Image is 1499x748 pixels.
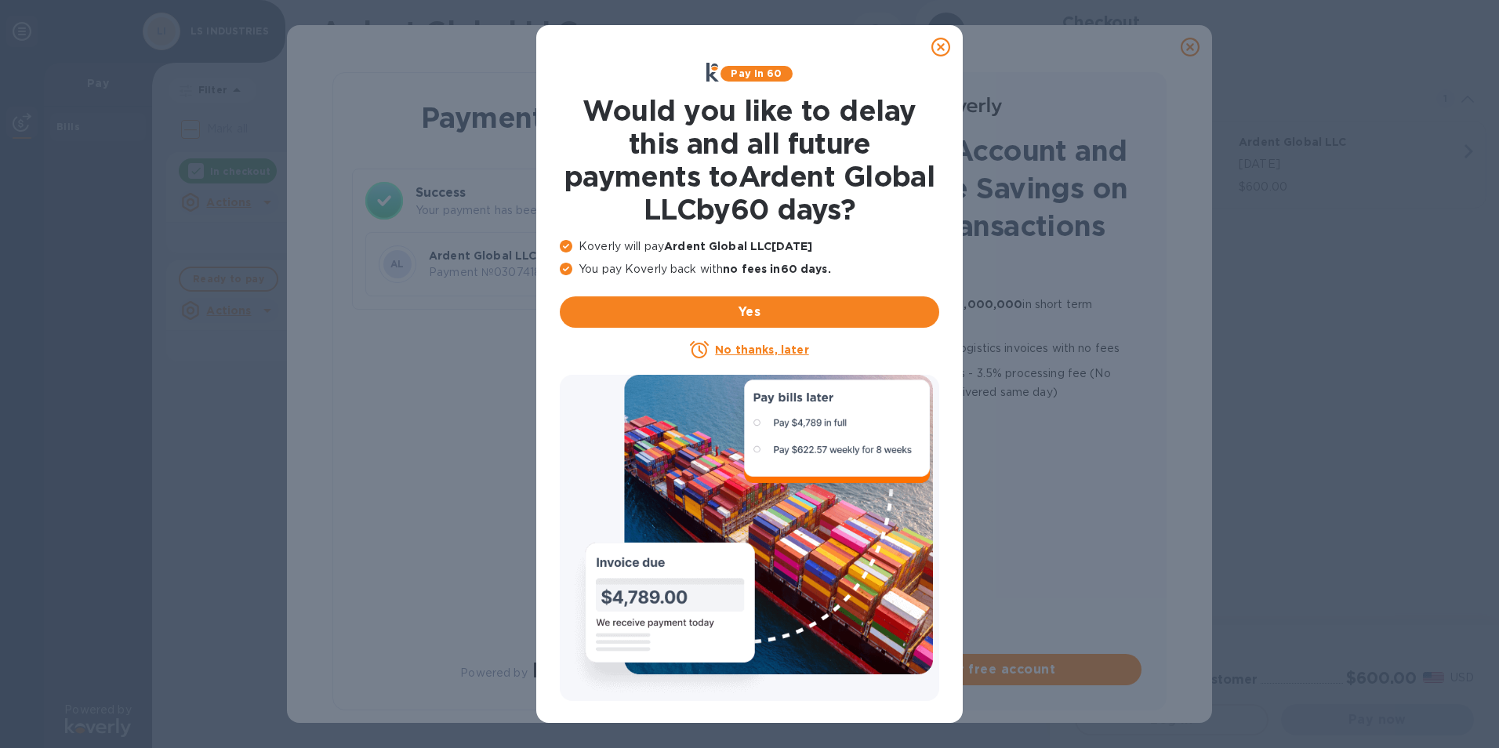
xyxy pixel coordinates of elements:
h1: Create an Account and Unlock Fee Savings on Future Transactions [797,132,1141,245]
img: Logo [936,97,1002,116]
button: Yes [560,296,939,328]
h1: Payment Result [358,98,702,137]
b: Lower fee [820,367,880,379]
p: Ardent Global LLC [429,248,590,263]
button: Create your free account [797,654,1141,685]
h3: Success [416,183,695,202]
span: Yes [572,303,927,321]
b: 60 more days to pay [820,342,943,354]
p: $3,360.95 [596,264,681,281]
b: No transaction fees [820,273,937,285]
p: Koverly will pay [560,238,939,255]
b: Total [596,249,627,262]
b: Pay in 60 [731,67,782,79]
b: $1,000,000 [953,298,1022,310]
p: You pay Koverly back with [560,261,939,278]
b: no fees in 60 days . [723,263,830,275]
h1: Would you like to delay this and all future payments to Ardent Global LLC by 60 days ? [560,94,939,226]
p: Powered by [460,665,527,681]
img: Logo [534,663,600,681]
p: for Credit cards - 3.5% processing fee (No transaction limit, funds delivered same day) [820,364,1141,401]
p: No transaction limit [820,408,1141,427]
p: Your payment has been completed. [416,202,695,219]
b: Ardent Global LLC [DATE] [664,240,812,252]
b: AL [390,258,405,270]
p: all logistics invoices with no fees [820,339,1141,358]
u: No thanks, later [715,343,808,356]
p: Payment № 03074189 [429,264,590,281]
span: Create your free account [809,660,1129,679]
p: Quick approval for up to in short term financing [820,295,1141,332]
